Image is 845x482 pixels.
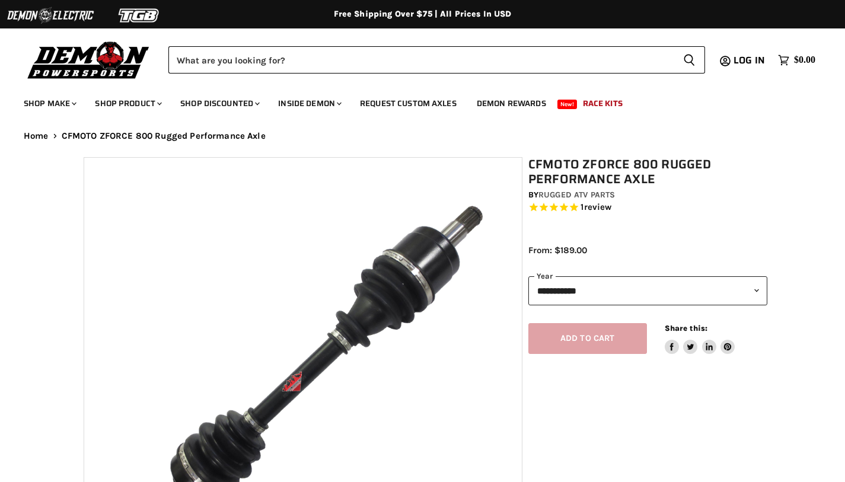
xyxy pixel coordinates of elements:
[772,52,821,69] a: $0.00
[171,91,267,116] a: Shop Discounted
[665,323,735,355] aside: Share this:
[86,91,169,116] a: Shop Product
[528,157,768,187] h1: CFMOTO ZFORCE 800 Rugged Performance Axle
[794,55,815,66] span: $0.00
[528,189,768,202] div: by
[528,245,587,256] span: From: $189.00
[168,46,705,74] form: Product
[557,100,578,109] span: New!
[168,46,674,74] input: Search
[574,91,632,116] a: Race Kits
[665,324,707,333] span: Share this:
[24,39,154,81] img: Demon Powersports
[95,4,184,27] img: TGB Logo 2
[528,202,768,214] span: Rated 5.0 out of 5 stars 1 reviews
[581,202,611,213] span: 1 reviews
[15,91,84,116] a: Shop Make
[674,46,705,74] button: Search
[538,190,615,200] a: Rugged ATV Parts
[734,53,765,68] span: Log in
[24,131,49,141] a: Home
[15,87,812,116] ul: Main menu
[6,4,95,27] img: Demon Electric Logo 2
[351,91,465,116] a: Request Custom Axles
[269,91,349,116] a: Inside Demon
[584,202,612,213] span: review
[62,131,266,141] span: CFMOTO ZFORCE 800 Rugged Performance Axle
[528,276,768,305] select: year
[468,91,555,116] a: Demon Rewards
[728,55,772,66] a: Log in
